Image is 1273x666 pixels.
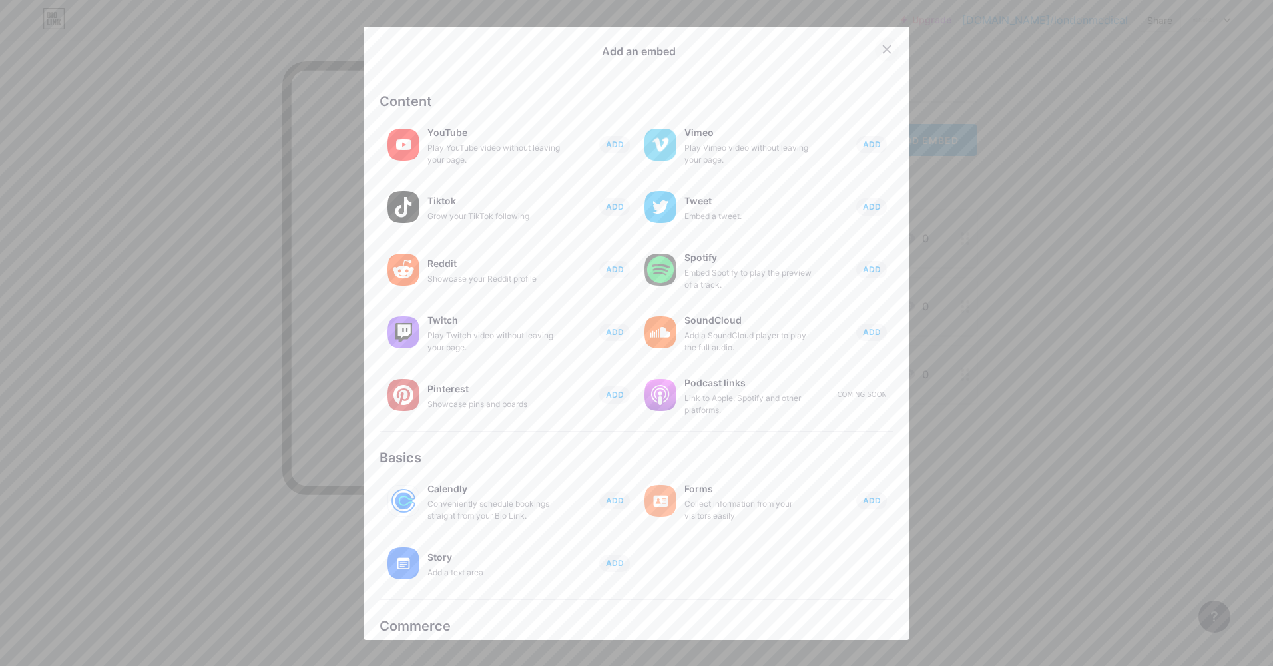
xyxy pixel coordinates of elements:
span: ADD [863,326,881,338]
img: reddit [387,254,419,286]
div: Commerce [380,616,893,636]
button: ADD [599,492,630,509]
span: ADD [606,326,624,338]
span: ADD [606,264,624,275]
div: Link to Apple, Spotify and other platforms. [684,392,818,416]
span: ADD [863,264,881,275]
div: Play YouTube video without leaving your page. [427,142,561,166]
button: ADD [599,386,630,404]
div: Embed a tweet. [684,210,818,222]
span: ADD [606,495,624,506]
div: Reddit [427,254,561,273]
img: youtube [387,129,419,161]
div: Add a SoundCloud player to play the full audio. [684,330,818,354]
button: ADD [599,324,630,341]
div: Twitch [427,311,561,330]
div: Grow your TikTok following [427,210,561,222]
img: vimeo [644,129,676,161]
button: ADD [856,198,887,216]
button: ADD [856,492,887,509]
img: pinterest [387,379,419,411]
button: ADD [599,136,630,153]
span: ADD [606,557,624,569]
span: ADD [606,389,624,400]
img: calendly [387,485,419,517]
img: story [387,547,419,579]
div: Content [380,91,893,111]
img: twitter [644,191,676,223]
div: Story [427,548,561,567]
div: Pinterest [427,380,561,398]
div: Spotify [684,248,818,267]
button: ADD [599,555,630,572]
img: tiktok [387,191,419,223]
img: forms [644,485,676,517]
div: Basics [380,448,893,468]
img: podcastlinks [644,379,676,411]
div: Conveniently schedule bookings straight from your Bio Link. [427,498,561,522]
span: ADD [863,201,881,212]
div: Calendly [427,480,561,498]
button: ADD [599,198,630,216]
div: Vimeo [684,123,818,142]
div: Tiktok [427,192,561,210]
span: ADD [863,139,881,150]
button: ADD [856,261,887,278]
div: Showcase pins and boards [427,398,561,410]
span: ADD [606,201,624,212]
div: Add an embed [602,43,676,59]
button: ADD [599,261,630,278]
div: Podcast links [684,374,818,392]
img: soundcloud [644,316,676,348]
img: spotify [644,254,676,286]
div: Tweet [684,192,818,210]
img: twitch [387,316,419,348]
div: Embed Spotify to play the preview of a track. [684,267,818,291]
span: ADD [606,139,624,150]
button: ADD [856,136,887,153]
div: Forms [684,480,818,498]
div: Showcase your Reddit profile [427,273,561,285]
div: SoundCloud [684,311,818,330]
div: YouTube [427,123,561,142]
div: Play Vimeo video without leaving your page. [684,142,818,166]
div: Coming soon [838,390,887,400]
div: Play Twitch video without leaving your page. [427,330,561,354]
span: ADD [863,495,881,506]
div: Collect information from your visitors easily [684,498,818,522]
button: ADD [856,324,887,341]
div: Add a text area [427,567,561,579]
